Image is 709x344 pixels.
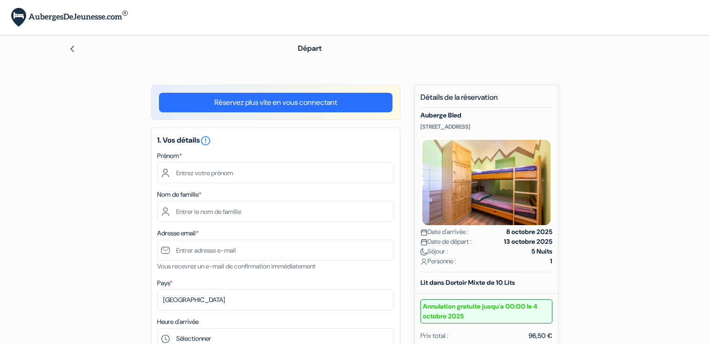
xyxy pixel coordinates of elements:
[157,135,394,146] h5: 1. Vos détails
[420,247,448,256] span: Séjour :
[157,240,394,261] input: Entrer adresse e-mail
[420,227,468,237] span: Date d'arrivée :
[157,190,201,200] label: Nom de famille
[157,151,182,161] label: Prénom
[529,331,552,341] div: 96,50 €
[420,258,427,265] img: user_icon.svg
[420,278,515,287] b: Lit dans Dortoir Mixte de 10 Lits
[420,237,472,247] span: Date de départ :
[506,227,552,237] strong: 8 octobre 2025
[420,256,456,266] span: Personne :
[504,237,552,247] strong: 13 octobre 2025
[420,299,552,323] small: Annulation gratuite jusqu'a 00:00 le 4 octobre 2025
[157,278,172,288] label: Pays
[420,229,427,236] img: calendar.svg
[420,123,552,131] p: [STREET_ADDRESS]
[550,256,552,266] strong: 1
[157,317,199,327] label: Heure d'arrivée
[420,248,427,255] img: moon.svg
[157,228,199,238] label: Adresse email
[159,93,392,112] a: Réservez plus vite en vous connectant
[420,111,552,119] h5: Auberge Bled
[200,135,211,146] i: error_outline
[157,262,316,270] small: Vous recevrez un e-mail de confirmation immédiatement
[531,247,552,256] strong: 5 Nuits
[157,201,394,222] input: Entrer le nom de famille
[420,93,552,108] h5: Détails de la réservation
[420,239,427,246] img: calendar.svg
[11,8,128,27] img: AubergesDeJeunesse.com
[200,135,211,145] a: error_outline
[420,331,448,341] div: Prix total :
[298,43,322,53] span: Départ
[157,162,394,183] input: Entrez votre prénom
[69,45,76,53] img: left_arrow.svg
